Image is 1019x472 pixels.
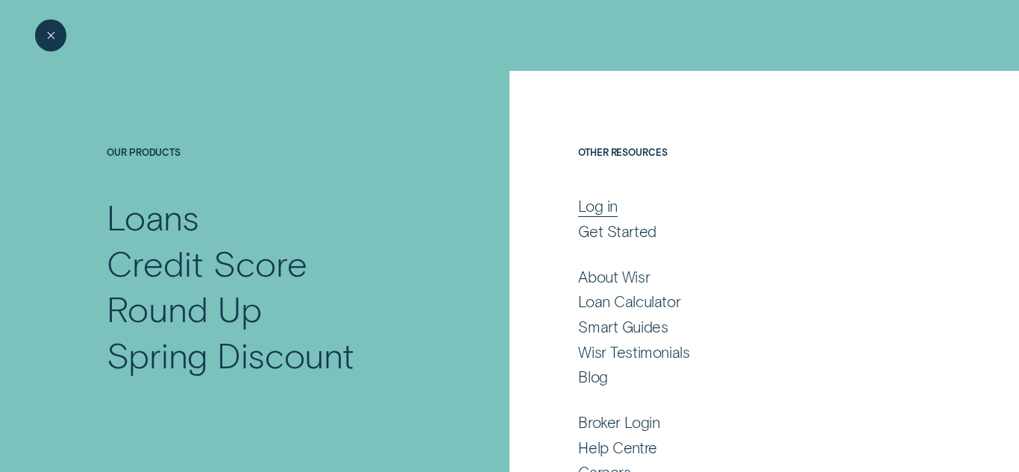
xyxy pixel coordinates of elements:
[578,413,911,432] a: Broker Login
[578,222,911,242] a: Get Started
[107,286,435,332] a: Round Up
[578,268,911,287] a: About Wisr
[578,343,911,362] a: Wisr Testimonials
[35,19,67,51] button: Close Menu
[578,146,911,194] h4: Other Resources
[578,438,911,458] a: Help Centre
[107,240,307,286] div: Credit Score
[578,368,911,387] a: Blog
[578,292,911,312] a: Loan Calculator
[107,332,435,378] a: Spring Discount
[578,197,618,216] div: Log in
[107,332,354,378] div: Spring Discount
[578,222,656,242] div: Get Started
[578,413,659,432] div: Broker Login
[578,292,680,312] div: Loan Calculator
[578,318,911,337] a: Smart Guides
[107,240,435,286] a: Credit Score
[578,343,689,362] div: Wisr Testimonials
[107,146,435,194] h4: Our Products
[107,286,261,332] div: Round Up
[578,197,911,216] a: Log in
[107,194,435,240] a: Loans
[578,268,650,287] div: About Wisr
[578,368,607,387] div: Blog
[107,194,199,240] div: Loans
[578,318,668,337] div: Smart Guides
[578,438,656,458] div: Help Centre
